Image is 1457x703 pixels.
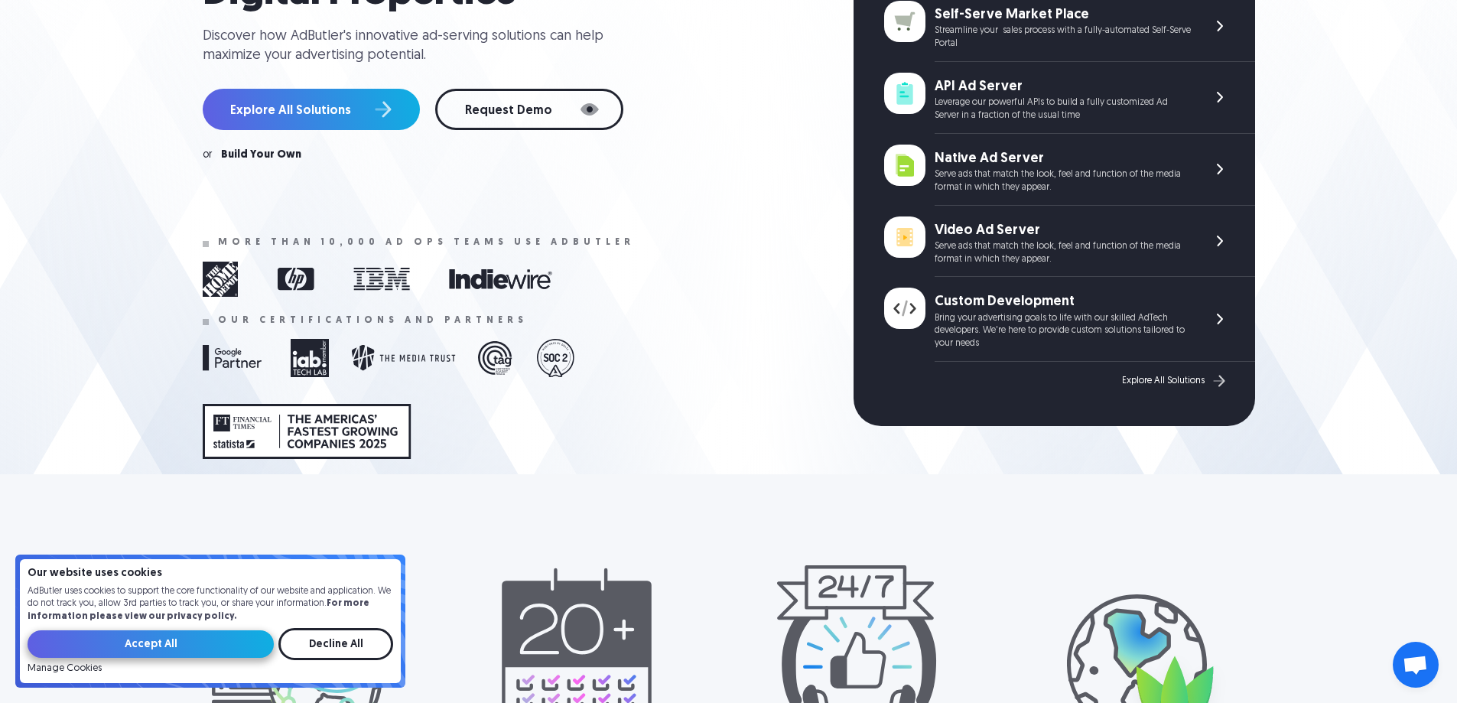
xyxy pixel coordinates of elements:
[218,315,528,326] div: Our certifications and partners
[28,630,274,658] input: Accept All
[1393,642,1439,688] a: Open chat
[435,89,623,130] a: Request Demo
[28,663,102,674] a: Manage Cookies
[884,277,1255,362] a: Custom Development Bring your advertising goals to life with our skilled AdTech developers. We're...
[935,221,1191,240] div: Video Ad Server
[935,292,1191,311] div: Custom Development
[203,27,616,65] div: Discover how AdButler's innovative ad-serving solutions can help maximize your advertising potent...
[935,96,1191,122] div: Leverage our powerful APIs to build a fully customized Ad Server in a fraction of the usual time
[221,150,301,161] a: Build Your Own
[935,77,1191,96] div: API Ad Server
[884,62,1255,134] a: API Ad Server Leverage our powerful APIs to build a fully customized Ad Server in a fraction of t...
[28,568,393,579] h4: Our website uses cookies
[1122,376,1205,386] div: Explore All Solutions
[935,5,1191,24] div: Self-Serve Market Place
[28,585,393,623] p: AdButler uses cookies to support the core functionality of our website and application. We do not...
[218,237,635,248] div: More than 10,000 ad ops teams use adbutler
[884,134,1255,206] a: Native Ad Server Serve ads that match the look, feel and function of the media format in which th...
[203,89,420,130] a: Explore All Solutions
[935,24,1191,50] div: Streamline your sales process with a fully-automated Self-Serve Portal
[935,312,1191,350] div: Bring your advertising goals to life with our skilled AdTech developers. We're here to provide cu...
[935,240,1191,266] div: Serve ads that match the look, feel and function of the media format in which they appear.
[203,150,212,161] div: or
[935,149,1191,168] div: Native Ad Server
[1122,371,1229,391] a: Explore All Solutions
[278,628,393,660] input: Decline All
[884,206,1255,278] a: Video Ad Server Serve ads that match the look, feel and function of the media format in which the...
[935,168,1191,194] div: Serve ads that match the look, feel and function of the media format in which they appear.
